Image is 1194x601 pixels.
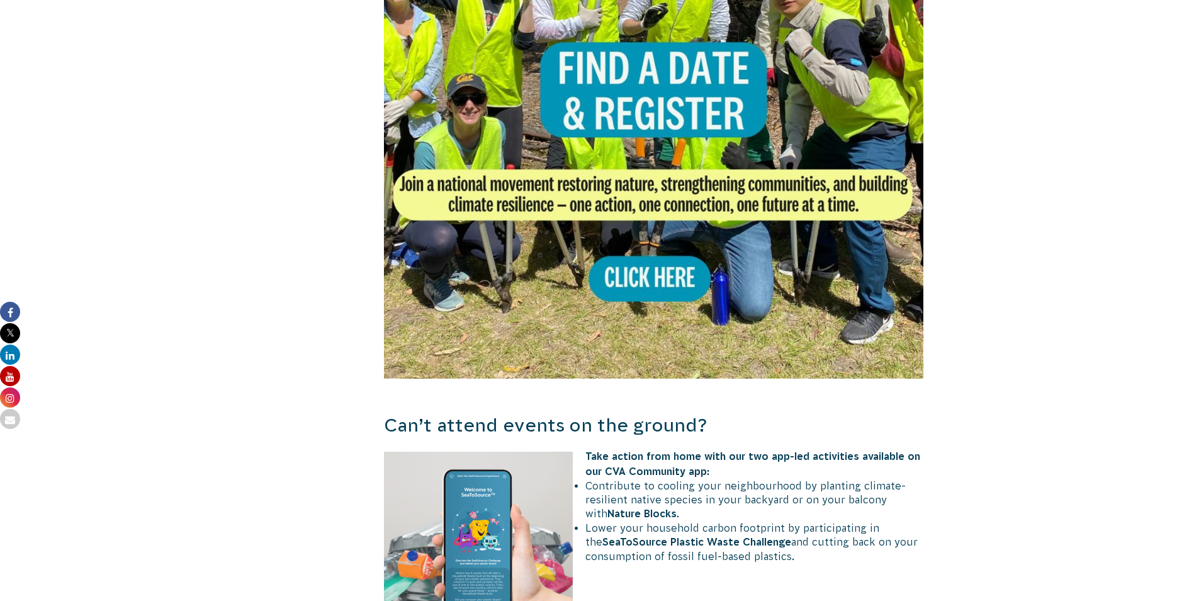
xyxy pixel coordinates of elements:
strong: Take action from home with our two app-led activities available on our CVA Community app: [585,450,920,477]
li: Contribute to cooling your neighbourhood by planting climate-resilient native species in your bac... [397,479,924,521]
h3: Can’t attend events on the ground? [384,413,924,438]
strong: Nature Blocks [607,508,677,519]
li: Lower your household carbon footprint by participating in the and cutting back on your consumptio... [397,521,924,563]
strong: SeaToSource Plastic Waste Challenge [602,536,791,547]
